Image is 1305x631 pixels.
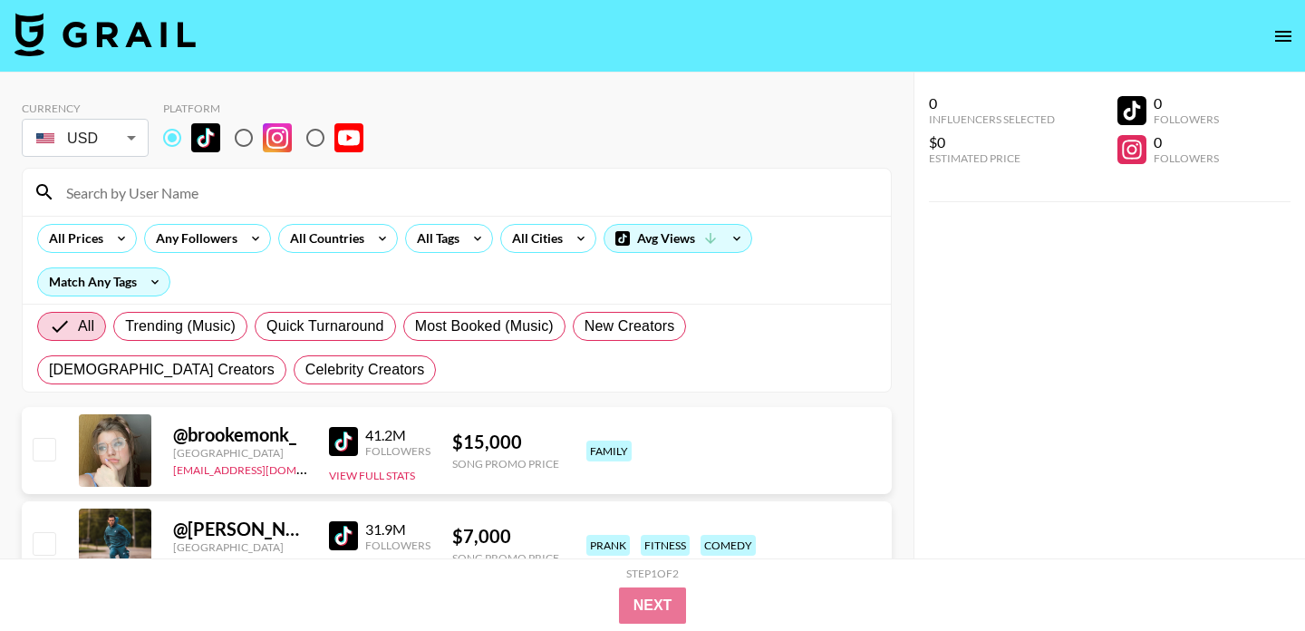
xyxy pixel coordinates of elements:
div: [GEOGRAPHIC_DATA] [173,540,307,554]
div: $ 7,000 [452,525,559,548]
div: $0 [929,133,1055,151]
img: YouTube [334,123,363,152]
div: Followers [1154,151,1219,165]
div: 41.2M [365,426,430,444]
img: Grail Talent [14,13,196,56]
span: Trending (Music) [125,315,236,337]
a: [EMAIL_ADDRESS][DOMAIN_NAME] [173,460,355,477]
div: Followers [365,539,430,552]
div: Song Promo Price [452,457,559,471]
div: All Countries [279,225,368,252]
div: Step 1 of 2 [626,567,679,580]
div: Match Any Tags [38,268,169,296]
div: family [586,441,632,461]
img: Instagram [263,123,292,152]
div: USD [25,122,145,154]
div: fitness [641,535,690,556]
div: Song Promo Price [452,551,559,565]
div: Influencers Selected [929,112,1055,126]
img: TikTok [329,427,358,456]
div: Estimated Price [929,151,1055,165]
span: Celebrity Creators [305,359,425,381]
div: Avg Views [604,225,751,252]
button: Next [619,587,687,624]
div: Followers [1154,112,1219,126]
div: @ [PERSON_NAME].[PERSON_NAME] [173,518,307,540]
div: Followers [365,444,430,458]
div: 31.9M [365,520,430,539]
iframe: Drift Widget Chat Controller [1214,540,1283,609]
div: 0 [1154,94,1219,112]
div: Any Followers [145,225,241,252]
span: Quick Turnaround [266,315,384,337]
input: Search by User Name [55,178,880,207]
div: [GEOGRAPHIC_DATA] [173,446,307,460]
span: All [78,315,94,337]
button: View Full Stats [329,469,415,482]
div: All Cities [501,225,566,252]
div: comedy [701,535,756,556]
div: All Tags [406,225,463,252]
button: open drawer [1265,18,1301,54]
div: $ 15,000 [452,431,559,453]
div: Platform [163,102,378,115]
div: 0 [929,94,1055,112]
div: Currency [22,102,149,115]
div: prank [586,535,630,556]
span: [DEMOGRAPHIC_DATA] Creators [49,359,275,381]
span: Most Booked (Music) [415,315,554,337]
div: All Prices [38,225,107,252]
div: 0 [1154,133,1219,151]
img: TikTok [191,123,220,152]
img: TikTok [329,521,358,550]
span: New Creators [585,315,675,337]
div: @ brookemonk_ [173,423,307,446]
